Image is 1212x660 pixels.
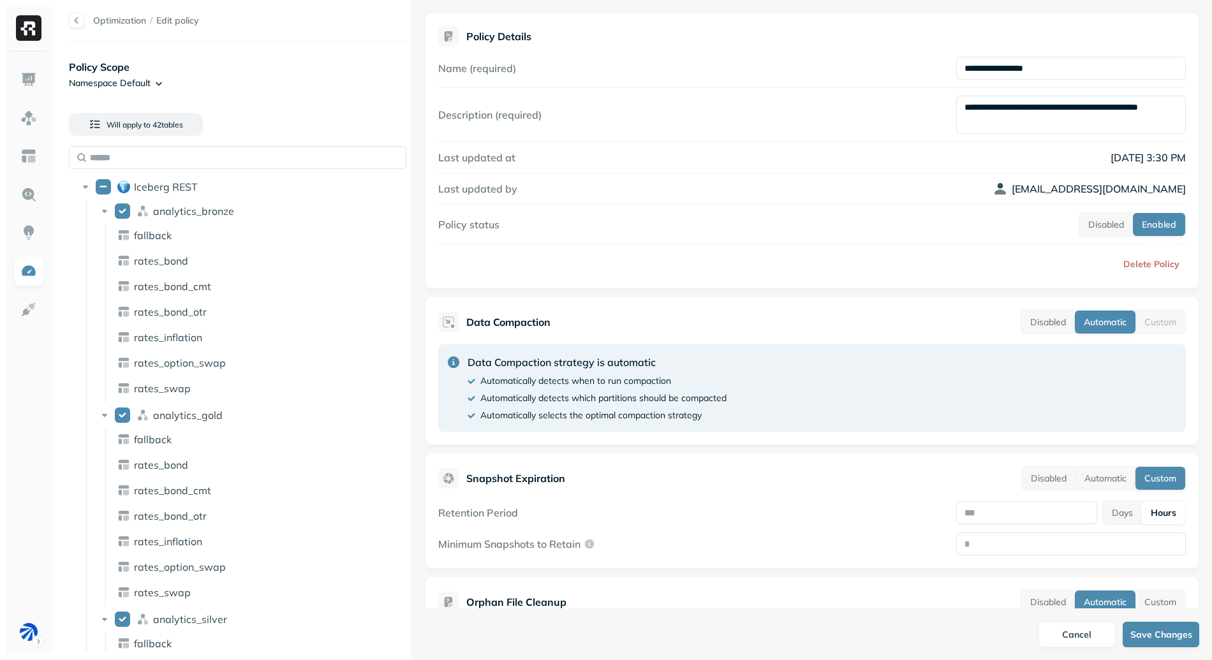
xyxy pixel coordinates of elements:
p: Policy Scope [69,59,411,75]
div: analytics_silveranalytics_silver [93,609,407,629]
div: rates_option_swap [112,557,408,577]
div: fallback [112,429,408,450]
button: analytics_silver [115,612,130,627]
p: Iceberg REST [134,180,198,193]
div: rates_option_swap [112,353,408,373]
p: Automatically detects when to run compaction [480,375,671,387]
span: analytics_silver [153,613,227,626]
img: Asset Explorer [20,148,37,165]
span: 42 table s [151,120,183,129]
p: Minimum Snapshots to Retain [438,538,580,550]
p: rates_bond [134,458,188,471]
img: Optimization [20,263,37,279]
div: rates_bond [112,455,408,475]
div: rates_inflation [112,327,408,348]
p: analytics_bronze [153,205,234,217]
div: analytics_goldanalytics_gold [93,405,407,425]
div: rates_swap [112,378,408,399]
p: rates_bond_otr [134,510,207,522]
span: Edit policy [156,15,199,27]
button: analytics_gold [115,407,130,423]
img: Insights [20,224,37,241]
p: rates_inflation [134,535,202,548]
p: rates_swap [134,382,191,395]
button: Iceberg REST [96,179,111,194]
div: rates_bond_otr [112,302,408,322]
p: [EMAIL_ADDRESS][DOMAIN_NAME] [1012,181,1186,196]
button: Disabled [1079,213,1133,236]
button: Delete Policy [1113,253,1186,275]
p: rates_bond_cmt [134,280,211,293]
button: Enabled [1133,213,1185,236]
p: Data Compaction strategy is automatic [468,355,727,370]
label: Last updated by [438,182,517,195]
p: Snapshot Expiration [466,471,565,486]
button: analytics_bronze [115,203,130,219]
label: Last updated at [438,151,515,164]
button: Automatic [1075,590,1135,613]
img: Integrations [20,301,37,318]
div: rates_bond_cmt [112,276,408,297]
a: Optimization [93,15,146,26]
div: rates_inflation [112,531,408,552]
div: rates_bond_cmt [112,480,408,501]
button: Disabled [1021,311,1075,334]
p: rates_inflation [134,331,202,344]
button: Hours [1142,501,1185,524]
p: / [150,15,152,27]
img: Query Explorer [20,186,37,203]
label: Policy status [438,218,499,231]
div: fallback [112,633,408,654]
p: rates_option_swap [134,356,226,369]
button: Save Changes [1123,622,1199,647]
button: Automatic [1075,467,1135,490]
div: fallback [112,225,408,246]
img: Ryft [16,15,41,41]
div: rates_swap [112,582,408,603]
button: Disabled [1022,467,1075,490]
p: rates_bond_cmt [134,484,211,497]
button: Days [1103,501,1142,524]
p: fallback [134,637,172,650]
button: Will apply to 42tables [69,113,203,136]
p: Automatically selects the optimal compaction strategy [480,409,702,422]
label: Retention Period [438,506,518,519]
p: rates_bond_otr [134,305,207,318]
button: Disabled [1021,590,1075,613]
div: rates_bond [112,251,408,271]
p: rates_swap [134,586,191,599]
p: Namespace Default [69,77,151,89]
div: Iceberg RESTIceberg REST [74,177,406,197]
p: Policy Details [466,30,531,43]
div: analytics_bronzeanalytics_bronze [93,201,407,221]
span: Will apply to [107,120,151,129]
nav: breadcrumb [93,15,199,27]
img: Assets [20,110,37,126]
p: fallback [134,229,172,242]
p: rates_option_swap [134,561,226,573]
img: BAM Staging [20,623,38,641]
button: Custom [1135,467,1185,490]
p: analytics_gold [153,409,223,422]
img: Dashboard [20,71,37,88]
button: Automatic [1075,311,1135,334]
p: rates_bond [134,254,188,267]
p: fallback [134,433,172,446]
